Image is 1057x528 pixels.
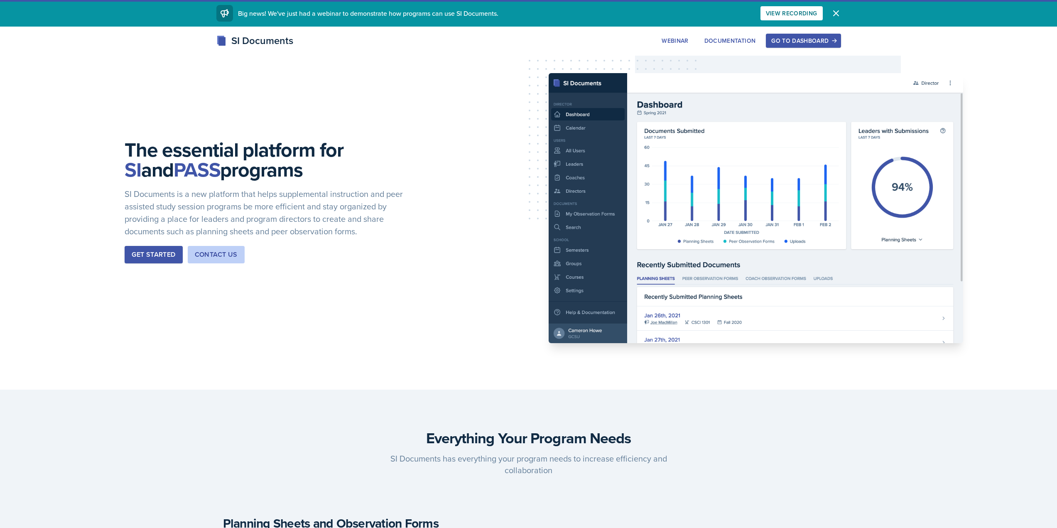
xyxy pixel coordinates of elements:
[704,37,756,44] div: Documentation
[699,34,761,48] button: Documentation
[195,250,238,260] div: Contact Us
[223,430,834,446] h3: Everything Your Program Needs
[216,33,293,48] div: SI Documents
[771,37,835,44] div: Go to Dashboard
[369,453,688,476] p: SI Documents has everything your program needs to increase efficiency and collaboration
[766,34,841,48] button: Go to Dashboard
[760,6,823,20] button: View Recording
[662,37,688,44] div: Webinar
[656,34,694,48] button: Webinar
[132,250,175,260] div: Get Started
[188,246,245,263] button: Contact Us
[125,246,182,263] button: Get Started
[238,9,498,18] span: Big news! We've just had a webinar to demonstrate how programs can use SI Documents.
[766,10,817,17] div: View Recording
